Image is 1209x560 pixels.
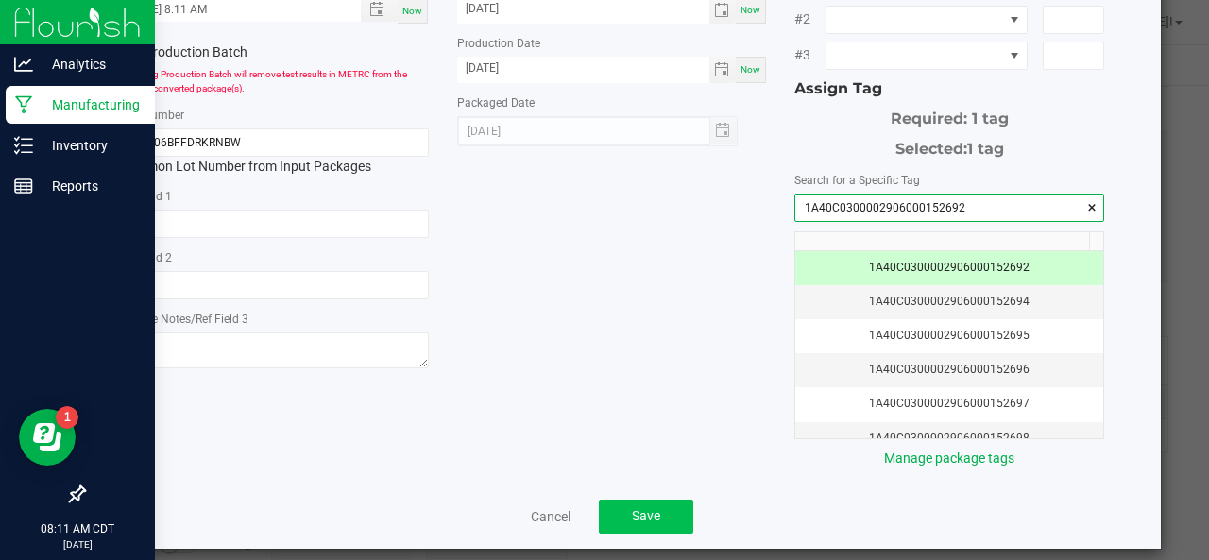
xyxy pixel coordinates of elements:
[119,311,248,328] label: Release Notes/Ref Field 3
[807,430,1092,448] div: 1A40C0300002906000152698
[33,134,146,157] p: Inventory
[709,57,737,83] span: Toggle calendar
[119,69,407,93] span: Checking Production Batch will remove test results in METRC from the created/converted package(s).
[33,175,146,197] p: Reports
[741,64,760,75] span: Now
[599,500,693,534] button: Save
[14,136,33,155] inline-svg: Inventory
[741,5,760,15] span: Now
[794,77,1104,100] div: Assign Tag
[457,35,540,52] label: Production Date
[457,57,709,80] input: Date
[794,172,920,189] label: Search for a Specific Tag
[826,42,1027,70] span: NO DATA FOUND
[807,395,1092,413] div: 1A40C0300002906000152697
[632,508,660,523] span: Save
[1086,198,1098,217] span: clear
[807,293,1092,311] div: 1A40C0300002906000152694
[884,450,1014,466] a: Manage package tags
[794,45,826,65] span: #3
[33,53,146,76] p: Analytics
[807,327,1092,345] div: 1A40C0300002906000152695
[9,537,146,552] p: [DATE]
[9,520,146,537] p: 08:11 AM CDT
[807,259,1092,277] div: 1A40C0300002906000152692
[19,409,76,466] iframe: Resource center
[807,361,1092,379] div: 1A40C0300002906000152696
[14,55,33,74] inline-svg: Analytics
[531,507,570,526] a: Cancel
[14,95,33,114] inline-svg: Manufacturing
[402,6,422,16] span: Now
[794,9,826,29] span: #2
[967,140,1004,158] span: 1 tag
[14,177,33,195] inline-svg: Reports
[794,130,1104,161] div: Selected:
[794,100,1104,130] div: Required: 1 tag
[457,94,535,111] label: Packaged Date
[56,406,78,429] iframe: Resource center unread badge
[119,42,260,62] label: Production Batch
[826,6,1027,34] span: NO DATA FOUND
[33,93,146,116] p: Manufacturing
[119,128,429,177] div: Common Lot Number from Input Packages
